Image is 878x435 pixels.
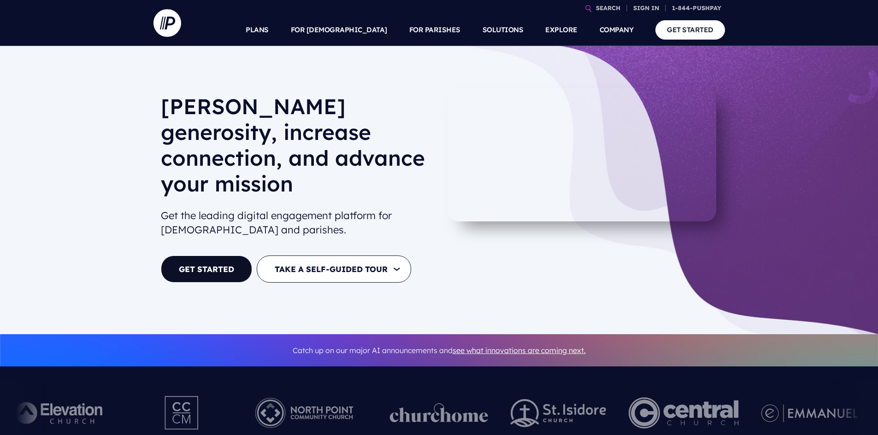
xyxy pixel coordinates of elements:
[655,20,725,39] a: GET STARTED
[246,14,269,46] a: PLANS
[161,205,432,241] h2: Get the leading digital engagement platform for [DEMOGRAPHIC_DATA] and parishes.
[545,14,577,46] a: EXPLORE
[600,14,634,46] a: COMPANY
[257,255,411,283] button: TAKE A SELF-GUIDED TOUR
[291,14,387,46] a: FOR [DEMOGRAPHIC_DATA]
[511,399,607,427] img: pp_logos_2
[161,93,432,204] h1: [PERSON_NAME] generosity, increase connection, and advance your mission
[409,14,460,46] a: FOR PARISHES
[390,403,489,423] img: pp_logos_1
[161,340,718,361] p: Catch up on our major AI announcements and
[453,346,586,355] a: see what innovations are coming next.
[161,255,252,283] a: GET STARTED
[483,14,524,46] a: SOLUTIONS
